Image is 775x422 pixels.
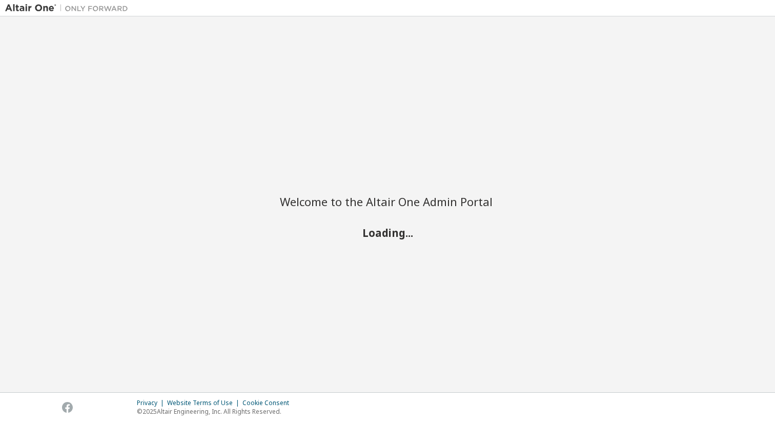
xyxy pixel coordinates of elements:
h2: Welcome to the Altair One Admin Portal [280,194,495,209]
div: Privacy [137,399,167,407]
h2: Loading... [280,226,495,239]
div: Cookie Consent [242,399,295,407]
img: Altair One [5,3,133,13]
img: facebook.svg [62,402,73,413]
p: © 2025 Altair Engineering, Inc. All Rights Reserved. [137,407,295,416]
div: Website Terms of Use [167,399,242,407]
